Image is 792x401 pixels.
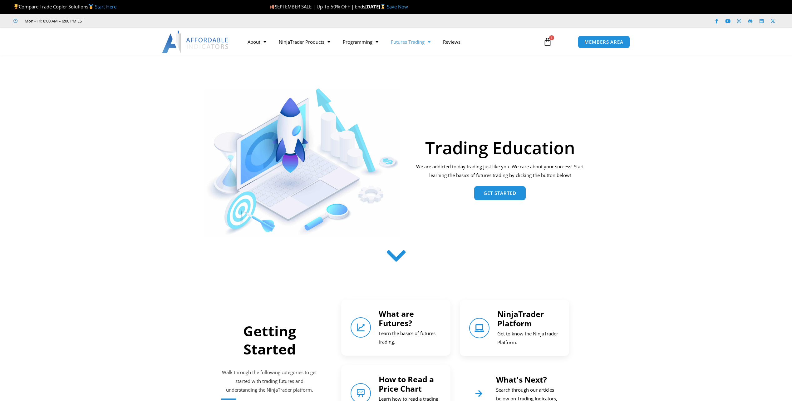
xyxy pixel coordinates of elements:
img: 🏆 [14,4,18,9]
a: What are Futures? [379,308,414,328]
strong: [DATE] [365,3,387,10]
img: AdobeStock 293954085 1 Converted | Affordable Indicators – NinjaTrader [204,88,400,237]
a: Reviews [437,35,467,49]
a: What's Next? [496,374,547,385]
span: Compare Trade Copier Solutions [13,3,116,10]
a: NinjaTrader Products [273,35,337,49]
a: Start Here [95,3,116,10]
p: We are addicted to day trading just like you. We care about your success! Start learning the basi... [412,162,588,180]
img: 🍂 [270,4,274,9]
h1: Trading Education [412,139,588,156]
p: Get to know the NinjaTrader Platform. [497,329,560,347]
span: Mon - Fri: 8:00 AM – 6:00 PM EST [23,17,84,25]
iframe: Customer reviews powered by Trustpilot [93,18,186,24]
a: 1 [534,33,561,51]
span: 1 [549,35,554,40]
a: Save Now [387,3,408,10]
h2: Getting Started [221,322,318,359]
img: 🥇 [89,4,93,9]
a: Futures Trading [385,35,437,49]
a: How to Read a Price Chart [379,374,434,394]
a: Get Started [474,186,526,200]
img: LogoAI | Affordable Indicators – NinjaTrader [162,31,229,53]
span: SEPTEMBER SALE | Up To 50% OFF | Ends [269,3,365,10]
a: Programming [337,35,385,49]
nav: Menu [241,35,536,49]
img: ⌛ [381,4,385,9]
p: Learn the basics of futures trading. [379,329,441,347]
span: MEMBERS AREA [584,40,623,44]
a: MEMBERS AREA [578,36,630,48]
p: Walk through the following categories to get started with trading futures and understanding the N... [221,368,318,394]
span: Get Started [484,191,516,196]
a: NinjaTrader Platform [469,318,489,338]
a: About [241,35,273,49]
a: NinjaTrader Platform [497,309,544,329]
a: What are Futures? [351,317,371,338]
